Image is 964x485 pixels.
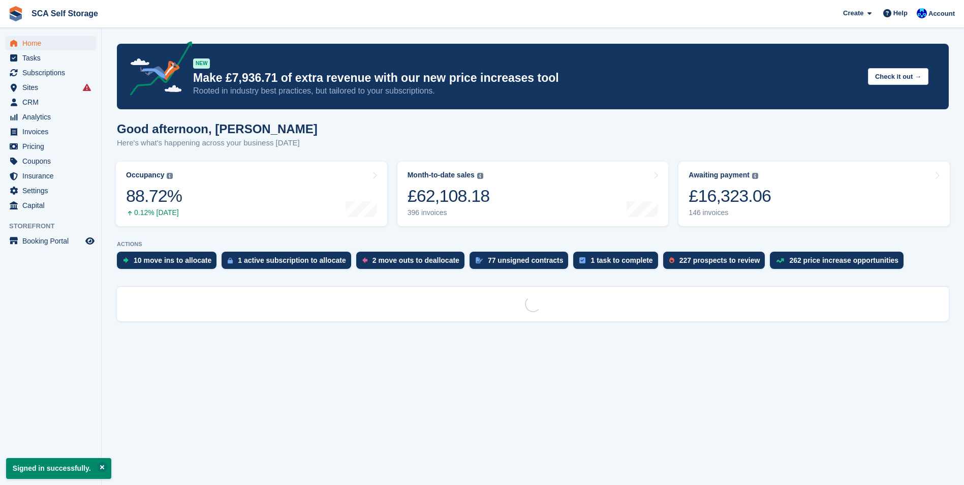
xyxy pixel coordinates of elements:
span: Create [843,8,863,18]
a: Occupancy 88.72% 0.12% [DATE] [116,162,387,226]
span: Account [928,9,955,19]
a: menu [5,51,96,65]
div: 10 move ins to allocate [134,256,211,264]
span: Invoices [22,125,83,139]
a: Month-to-date sales £62,108.18 396 invoices [397,162,669,226]
a: menu [5,169,96,183]
div: 1 task to complete [590,256,652,264]
a: 227 prospects to review [663,252,770,274]
span: Coupons [22,154,83,168]
div: 2 move outs to deallocate [372,256,459,264]
i: Smart entry sync failures have occurred [83,83,91,92]
a: menu [5,110,96,124]
a: menu [5,80,96,95]
span: Tasks [22,51,83,65]
span: Subscriptions [22,66,83,80]
a: menu [5,36,96,50]
p: ACTIONS [117,241,949,248]
a: 10 move ins to allocate [117,252,222,274]
div: 1 active subscription to allocate [238,256,346,264]
div: £62,108.18 [408,186,490,206]
a: menu [5,154,96,168]
div: 227 prospects to review [679,256,760,264]
span: Storefront [9,221,101,231]
img: move_outs_to_deallocate_icon-f764333ba52eb49d3ac5e1228854f67142a1ed5810a6f6cc68b1a99e826820c5.svg [362,257,367,263]
a: 1 active subscription to allocate [222,252,356,274]
p: Signed in successfully. [6,458,111,479]
p: Rooted in industry best practices, but tailored to your subscriptions. [193,85,860,97]
img: icon-info-grey-7440780725fd019a000dd9b08b2336e03edf1995a4989e88bcd33f0948082b44.svg [752,173,758,179]
a: SCA Self Storage [27,5,102,22]
img: task-75834270c22a3079a89374b754ae025e5fb1db73e45f91037f5363f120a921f8.svg [579,257,585,263]
img: Kelly Neesham [917,8,927,18]
span: Settings [22,184,83,198]
img: icon-info-grey-7440780725fd019a000dd9b08b2336e03edf1995a4989e88bcd33f0948082b44.svg [167,173,173,179]
img: active_subscription_to_allocate_icon-d502201f5373d7db506a760aba3b589e785aa758c864c3986d89f69b8ff3... [228,257,233,264]
h1: Good afternoon, [PERSON_NAME] [117,122,318,136]
div: Month-to-date sales [408,171,475,179]
p: Make £7,936.71 of extra revenue with our new price increases tool [193,71,860,85]
div: NEW [193,58,210,69]
div: 77 unsigned contracts [488,256,564,264]
div: 0.12% [DATE] [126,208,182,217]
img: move_ins_to_allocate_icon-fdf77a2bb77ea45bf5b3d319d69a93e2d87916cf1d5bf7949dd705db3b84f3ca.svg [123,257,129,263]
span: Sites [22,80,83,95]
a: 2 move outs to deallocate [356,252,470,274]
img: price-adjustments-announcement-icon-8257ccfd72463d97f412b2fc003d46551f7dbcb40ab6d574587a9cd5c0d94... [121,41,193,99]
span: Analytics [22,110,83,124]
a: 1 task to complete [573,252,663,274]
img: stora-icon-8386f47178a22dfd0bd8f6a31ec36ba5ce8667c1dd55bd0f319d3a0aa187defe.svg [8,6,23,21]
a: 262 price increase opportunities [770,252,909,274]
div: Awaiting payment [689,171,750,179]
a: menu [5,198,96,213]
a: menu [5,234,96,248]
a: menu [5,184,96,198]
span: Booking Portal [22,234,83,248]
span: CRM [22,95,83,109]
div: Occupancy [126,171,164,179]
span: Home [22,36,83,50]
span: Pricing [22,139,83,154]
a: Awaiting payment £16,323.06 146 invoices [678,162,950,226]
div: £16,323.06 [689,186,771,206]
div: 88.72% [126,186,182,206]
img: prospect-51fa495bee0391a8d652442698ab0144808aea92771e9ea1ae160a38d050c398.svg [669,257,674,263]
span: Help [893,8,908,18]
a: Preview store [84,235,96,247]
a: menu [5,125,96,139]
img: contract_signature_icon-13c848040528278c33f63329250d36e43548de30e8caae1d1a13099fd9432cc5.svg [476,257,483,263]
p: Here's what's happening across your business [DATE] [117,137,318,149]
button: Check it out → [868,68,928,85]
img: price_increase_opportunities-93ffe204e8149a01c8c9dc8f82e8f89637d9d84a8eef4429ea346261dce0b2c0.svg [776,258,784,263]
a: menu [5,66,96,80]
div: 396 invoices [408,208,490,217]
a: menu [5,139,96,154]
span: Insurance [22,169,83,183]
img: icon-info-grey-7440780725fd019a000dd9b08b2336e03edf1995a4989e88bcd33f0948082b44.svg [477,173,483,179]
div: 262 price increase opportunities [789,256,898,264]
a: 77 unsigned contracts [470,252,574,274]
div: 146 invoices [689,208,771,217]
a: menu [5,95,96,109]
span: Capital [22,198,83,213]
